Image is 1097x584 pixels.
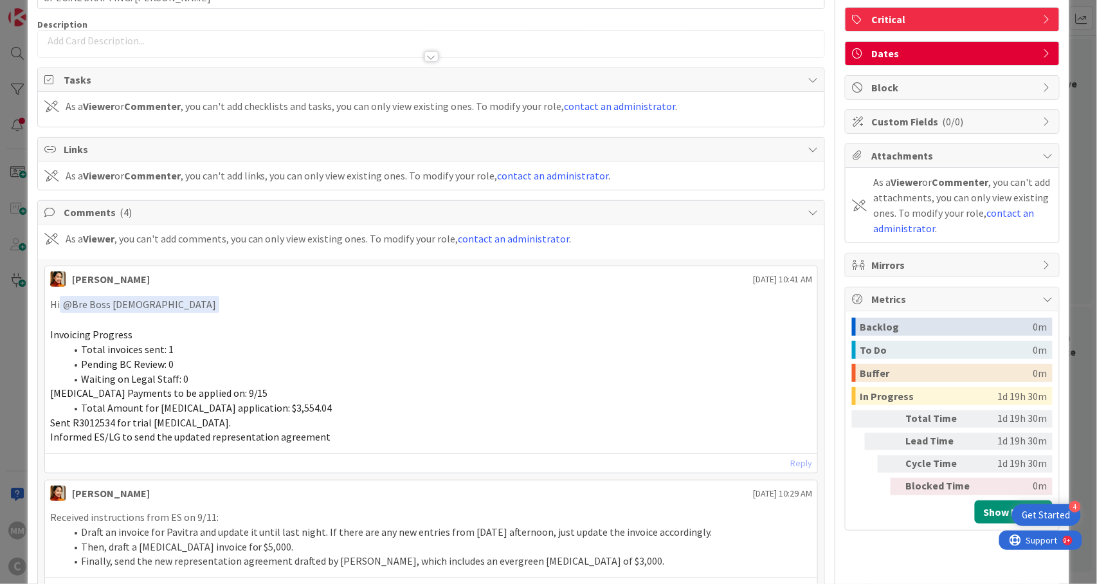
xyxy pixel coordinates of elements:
div: As a or , you can't add links, you can only view existing ones. To modify your role, . [66,168,611,183]
b: Viewer [83,232,114,245]
div: Cycle Time [905,455,976,473]
li: Finally, send the new representation agreement drafted by [PERSON_NAME], which includes an evergr... [66,554,813,569]
div: As a or , you can't add attachments, you can only view existing ones. To modify your role, . [873,174,1053,236]
div: Get Started [1022,509,1071,522]
li: Then, draft a [MEDICAL_DATA] invoice for $5,000. [66,540,813,554]
span: Links [64,141,802,157]
span: Comments [64,205,802,220]
span: @ [63,298,72,311]
div: [PERSON_NAME] [72,271,150,287]
span: Description [37,19,87,30]
div: 1d 19h 30m [981,433,1047,450]
div: 1d 19h 30m [981,410,1047,428]
div: 0m [1033,341,1047,359]
div: Open Get Started checklist, remaining modules: 4 [1012,504,1081,526]
span: Bre Boss [DEMOGRAPHIC_DATA] [63,298,216,311]
div: Buffer [860,364,1033,382]
div: As a or , you can't add checklists and tasks, you can only view existing ones. To modify your rol... [66,98,678,114]
a: Reply [790,455,812,471]
span: Pending BC Review: 0 [81,358,174,370]
span: [DATE] 10:29 AM [753,487,812,500]
span: Tasks [64,72,802,87]
div: As a , you can't add comments, you can only view existing ones. To modify your role, . [66,231,572,246]
span: Mirrors [871,257,1036,273]
b: Commenter [124,100,181,113]
b: Commenter [932,176,988,188]
p: Received instructions from ES on 9/11: [50,510,813,525]
span: ( 4 ) [120,206,132,219]
li: Draft an invoice for Pavitra and update it until last night. If there are any new entries from [D... [66,525,813,540]
div: Lead Time [905,433,976,450]
img: PM [50,486,66,501]
div: 1d 19h 30m [981,455,1047,473]
p: Hi [50,296,813,313]
span: Sent R3012534 for trial [MEDICAL_DATA]. [50,416,231,429]
div: 0m [1033,364,1047,382]
a: contact an administrator [458,232,570,245]
span: Metrics [871,291,1036,307]
a: contact an administrator [565,100,676,113]
span: Waiting on Legal Staff: 0 [81,372,188,385]
img: PM [50,271,66,287]
b: Commenter [124,169,181,182]
span: Informed ES/LG to send the updated representation agreement [50,430,331,443]
div: Backlog [860,318,1033,336]
span: Custom Fields [871,114,1036,129]
b: Viewer [83,100,114,113]
b: Viewer [83,169,114,182]
button: Show Details [975,500,1053,524]
div: 1d 19h 30m [997,387,1047,405]
span: Total Amount for [MEDICAL_DATA] application: $3,554.04 [81,401,332,414]
span: [MEDICAL_DATA] Payments to be applied on: 9/15 [50,387,268,399]
div: [PERSON_NAME] [72,486,150,501]
div: 4 [1069,501,1081,513]
div: To Do [860,341,1033,359]
b: Viewer [891,176,922,188]
div: 0m [1033,318,1047,336]
div: Total Time [905,410,976,428]
span: Support [27,2,59,17]
span: Critical [871,12,1036,27]
div: Blocked Time [905,478,976,495]
div: 0m [981,478,1047,495]
span: Invoicing Progress [50,328,132,341]
span: ( 0/0 ) [942,115,963,128]
span: Attachments [871,148,1036,163]
a: contact an administrator [498,169,609,182]
span: Block [871,80,1036,95]
span: Total invoices sent: 1 [81,343,174,356]
div: In Progress [860,387,997,405]
span: Dates [871,46,1036,61]
span: [DATE] 10:41 AM [753,273,812,286]
div: 9+ [65,5,71,15]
